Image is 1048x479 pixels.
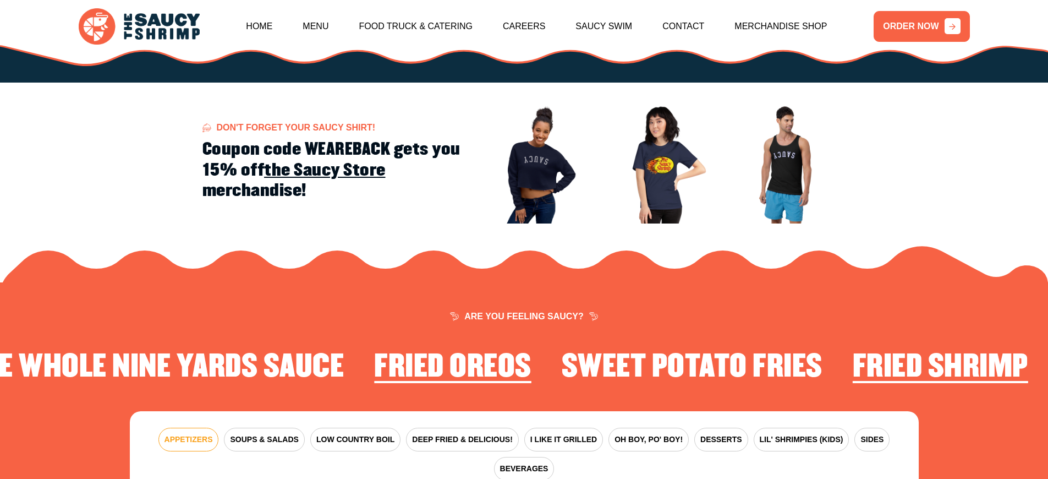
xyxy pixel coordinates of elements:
[601,105,720,224] img: Image 2
[760,434,843,445] span: LIL' SHRIMPIES (KIDS)
[662,3,704,50] a: Contact
[450,312,598,321] span: ARE YOU FEELING SAUCY?
[524,428,603,451] button: I LIKE IT GRILLED
[575,3,632,50] a: Saucy Swim
[374,350,531,384] h2: Fried Oreos
[264,160,386,181] a: the Saucy Store
[614,434,683,445] span: OH BOY, PO' BOY!
[530,434,597,445] span: I LIKE IT GRILLED
[734,3,827,50] a: Merchandise Shop
[164,434,213,445] span: APPETIZERS
[246,3,272,50] a: Home
[412,434,513,445] span: DEEP FRIED & DELICIOUS!
[158,428,219,451] button: APPETIZERS
[303,3,328,50] a: Menu
[562,350,822,384] h2: Sweet Potato Fries
[853,350,1028,384] h2: Fried Shrimp
[500,463,548,475] span: BEVERAGES
[79,8,200,45] img: logo
[700,434,742,445] span: DESSERTS
[224,428,304,451] button: SOUPS & SALADS
[230,434,298,445] span: SOUPS & SALADS
[310,428,400,451] button: LOW COUNTRY BOIL
[406,428,519,451] button: DEEP FRIED & DELICIOUS!
[374,350,531,389] li: 3 of 4
[476,105,595,224] img: Image 1
[359,3,473,50] a: Food Truck & Catering
[853,350,1028,389] li: 1 of 4
[694,428,748,451] button: DESSERTS
[727,105,846,224] img: Image 3
[854,428,890,451] button: SIDES
[860,434,884,445] span: SIDES
[874,11,969,42] a: ORDER NOW
[608,428,689,451] button: OH BOY, PO' BOY!
[202,123,376,132] span: Don't forget your Saucy Shirt!
[503,3,545,50] a: Careers
[562,350,822,389] li: 4 of 4
[202,139,463,201] h2: Coupon code WEAREBACK gets you 15% off merchandise!
[316,434,394,445] span: LOW COUNTRY BOIL
[754,428,849,451] button: LIL' SHRIMPIES (KIDS)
